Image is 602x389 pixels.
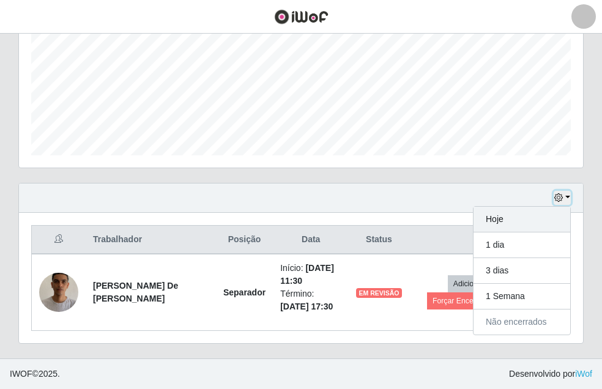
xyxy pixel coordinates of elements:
[273,226,349,254] th: Data
[10,369,32,379] span: IWOF
[280,287,341,313] li: Término:
[448,275,532,292] button: Adicionar Horas Extra
[39,257,78,327] img: 1755648406339.jpeg
[474,284,570,309] button: 1 Semana
[223,287,266,297] strong: Separador
[86,226,216,254] th: Trabalhador
[474,258,570,284] button: 3 dias
[349,226,409,254] th: Status
[280,302,333,311] time: [DATE] 17:30
[93,281,178,303] strong: [PERSON_NAME] De [PERSON_NAME]
[274,9,329,24] img: CoreUI Logo
[10,368,60,380] span: © 2025 .
[509,368,592,380] span: Desenvolvido por
[474,232,570,258] button: 1 dia
[575,369,592,379] a: iWof
[280,262,341,287] li: Início:
[409,226,571,254] th: Opções
[356,288,401,298] span: EM REVISÃO
[216,226,273,254] th: Posição
[427,292,509,309] button: Forçar Encerramento
[474,309,570,335] button: Não encerrados
[280,263,334,286] time: [DATE] 11:30
[474,207,570,232] button: Hoje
